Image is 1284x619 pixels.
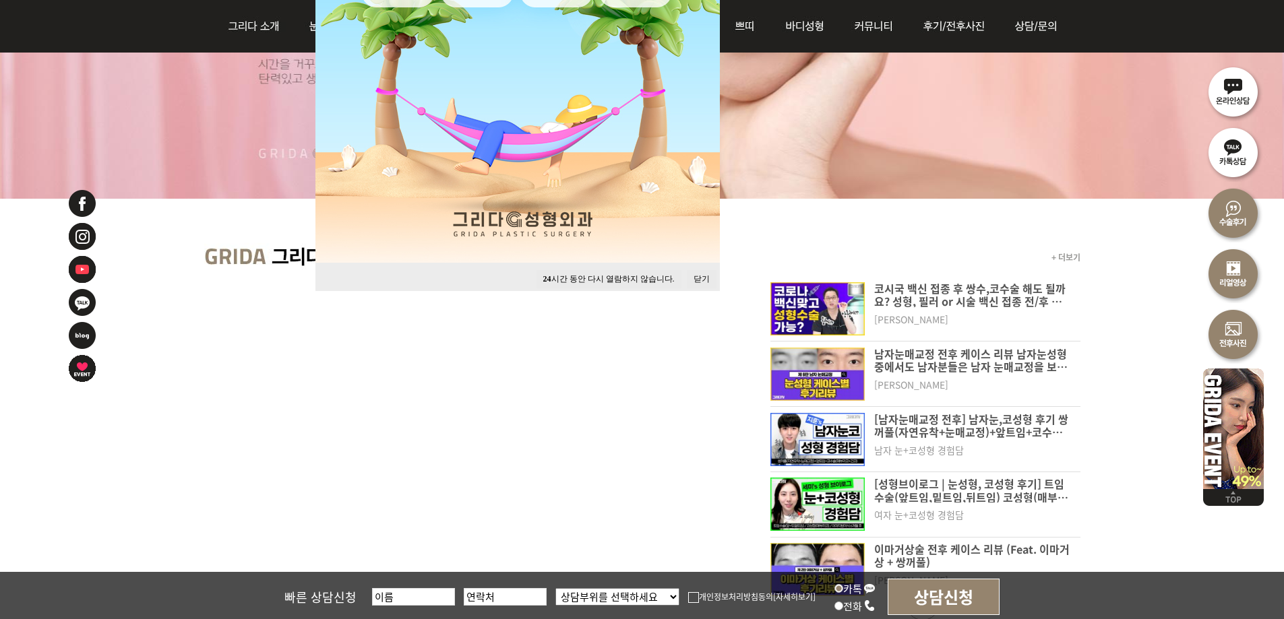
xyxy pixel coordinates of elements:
[874,348,1071,372] p: 남자눈매교정 전후 케이스 리뷰 남자눈성형 중에서도 남자분들은 남자 눈매교정을 보통 하시는 경우는 다양하게 있는데요 눈뜨는 힘이 좀 부족하거나 눈꺼풀이 늘어나서 눈동자의 노출량이
[204,232,366,282] img: main_grida_tv_title.jpg
[1203,182,1264,242] img: 수술후기
[1203,364,1264,489] img: 이벤트
[863,599,876,612] img: call_icon.png
[543,274,551,284] strong: 24
[834,601,843,610] input: 전화
[204,282,764,597] iframe: YouTube video player
[1203,121,1264,182] img: 카톡상담
[688,592,699,603] img: checkbox.png
[1203,303,1264,364] img: 수술전후사진
[874,413,1071,438] p: [남자눈매교정 전후] 남자눈,코성형 후기 쌍꺼풀(자연유착+눈매교정)+앞트임+코수술(매부리코+긴코)+이마지방이식 [DATE]
[67,189,97,218] img: 페이스북
[687,270,716,288] button: 닫기
[1051,251,1080,263] a: + 더보기
[372,588,455,606] input: 이름
[834,581,876,595] label: 카톡
[874,509,1071,531] dt: 여자 눈+코성형 경험담
[874,445,1071,467] dt: 남자 눈+코성형 경험담
[874,314,1071,336] dt: [PERSON_NAME]
[834,599,876,613] label: 전화
[863,582,876,594] img: kakao_icon.png
[888,579,1000,615] input: 상담신청
[67,288,97,317] img: 카카오톡
[874,478,1071,502] p: [성형브이로그 | 눈성형, 코성형 후기] 트임수술(앞트임,밑트임,뒤트임) 코성형(매부리코) 이마지방이식 [DATE]
[1203,489,1264,506] img: 위로가기
[67,255,97,284] img: 유투브
[688,591,773,602] label: 개인정보처리방침동의
[464,588,547,606] input: 연락처
[67,321,97,350] img: 네이버블로그
[874,379,1071,401] dt: [PERSON_NAME]
[1203,61,1264,121] img: 온라인상담
[874,543,1071,568] p: 이마거상술 전후 케이스 리뷰 (Feat. 이마거상 + 쌍꺼풀)
[284,588,357,606] span: 빠른 상담신청
[67,222,97,251] img: 인스타그램
[773,591,816,602] a: [자세히보기]
[874,282,1071,307] p: 코시국 백신 접종 후 쌍수,코수술 해도 될까요? 성형, 필러 or 시술 백신 접종 전/후 가능한지 알려드립니다.
[834,584,843,593] input: 카톡
[67,354,97,383] img: 이벤트
[537,270,681,288] button: 24시간 동안 다시 열람하지 않습니다.
[1203,242,1264,303] img: 리얼영상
